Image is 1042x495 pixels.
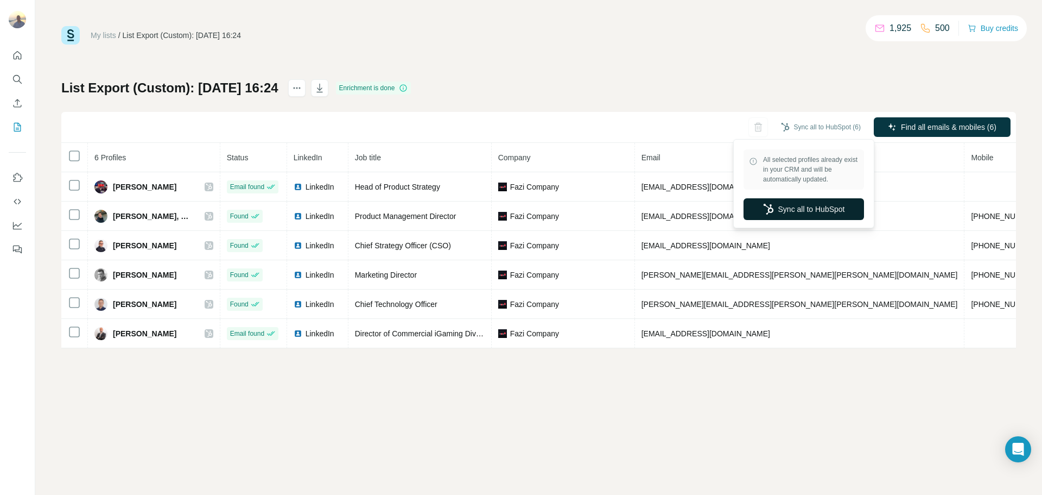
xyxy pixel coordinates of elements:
[641,212,770,221] span: [EMAIL_ADDRESS][DOMAIN_NAME]
[498,329,507,338] img: company-logo
[641,241,770,250] span: [EMAIL_ADDRESS][DOMAIN_NAME]
[113,181,176,192] span: [PERSON_NAME]
[498,300,507,309] img: company-logo
[230,329,264,339] span: Email found
[874,117,1011,137] button: Find all emails & mobiles (6)
[336,82,411,95] div: Enrichment is done
[91,31,116,40] a: My lists
[971,271,1039,279] span: [PHONE_NUMBER]
[294,300,302,309] img: LinkedIn logo
[294,212,302,221] img: LinkedIn logo
[118,30,120,41] li: /
[288,79,306,97] button: actions
[773,119,868,135] button: Sync all to HubSpot (6)
[510,328,559,339] span: Fazi Company
[294,271,302,279] img: LinkedIn logo
[971,153,993,162] span: Mobile
[498,241,507,250] img: company-logo
[294,153,322,162] span: LinkedIn
[641,271,958,279] span: [PERSON_NAME][EMAIL_ADDRESS][PERSON_NAME][PERSON_NAME][DOMAIN_NAME]
[113,299,176,310] span: [PERSON_NAME]
[971,212,1039,221] span: [PHONE_NUMBER]
[9,240,26,259] button: Feedback
[9,168,26,187] button: Use Surfe on LinkedIn
[9,93,26,113] button: Enrich CSV
[123,30,241,41] div: List Export (Custom): [DATE] 16:24
[763,155,859,184] span: All selected profiles already exist in your CRM and will be automatically updated.
[355,153,381,162] span: Job title
[510,270,559,280] span: Fazi Company
[498,153,531,162] span: Company
[901,122,996,133] span: Find all emails & mobiles (6)
[971,241,1039,250] span: [PHONE_NUMBER]
[306,270,334,280] span: LinkedIn
[498,271,507,279] img: company-logo
[744,198,864,220] button: Sync all to HubSpot
[9,117,26,137] button: My lists
[1005,436,1031,462] div: Open Intercom Messenger
[230,241,249,250] span: Found
[113,270,176,280] span: [PERSON_NAME]
[355,329,492,338] span: Director of Commercial iGaming Division
[230,182,264,192] span: Email found
[94,210,107,223] img: Avatar
[306,299,334,310] span: LinkedIn
[498,212,507,221] img: company-logo
[113,328,176,339] span: [PERSON_NAME]
[355,241,451,250] span: Chief Strategy Officer (CSO)
[355,212,456,221] span: Product Management Director
[641,183,770,191] span: [EMAIL_ADDRESS][DOMAIN_NAME]
[355,300,437,309] span: Chief Technology Officer
[9,46,26,65] button: Quick start
[510,240,559,251] span: Fazi Company
[94,239,107,252] img: Avatar
[355,183,440,191] span: Head of Product Strategy
[641,153,660,162] span: Email
[94,268,107,281] img: Avatar
[306,328,334,339] span: LinkedIn
[61,26,80,45] img: Surfe Logo
[9,70,26,89] button: Search
[9,216,26,235] button: Dashboard
[498,183,507,191] img: company-logo
[230,270,249,280] span: Found
[355,271,417,279] span: Marketing Director
[94,298,107,311] img: Avatar
[9,192,26,211] button: Use Surfe API
[294,329,302,338] img: LinkedIn logo
[113,240,176,251] span: [PERSON_NAME]
[968,21,1018,36] button: Buy credits
[306,240,334,251] span: LinkedIn
[889,22,911,35] p: 1,925
[641,300,958,309] span: [PERSON_NAME][EMAIL_ADDRESS][PERSON_NAME][PERSON_NAME][DOMAIN_NAME]
[294,183,302,191] img: LinkedIn logo
[227,153,249,162] span: Status
[641,329,770,338] span: [EMAIL_ADDRESS][DOMAIN_NAME]
[510,211,559,222] span: Fazi Company
[306,181,334,192] span: LinkedIn
[294,241,302,250] img: LinkedIn logo
[94,327,107,340] img: Avatar
[94,180,107,193] img: Avatar
[113,211,194,222] span: [PERSON_NAME], MScEE
[9,11,26,28] img: Avatar
[61,79,278,97] h1: List Export (Custom): [DATE] 16:24
[94,153,126,162] span: 6 Profiles
[306,211,334,222] span: LinkedIn
[971,300,1039,309] span: [PHONE_NUMBER]
[510,299,559,310] span: Fazi Company
[935,22,950,35] p: 500
[230,211,249,221] span: Found
[510,181,559,192] span: Fazi Company
[230,299,249,309] span: Found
